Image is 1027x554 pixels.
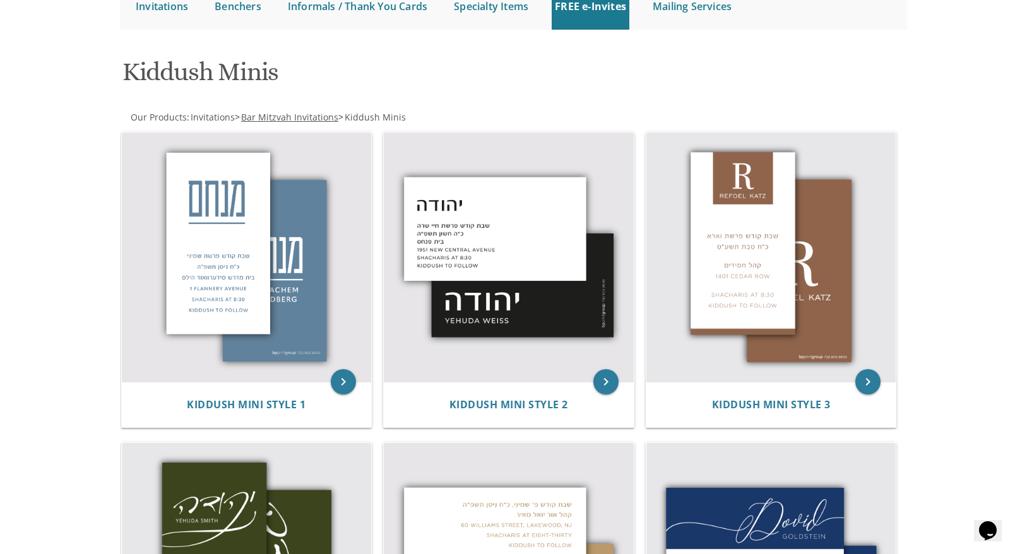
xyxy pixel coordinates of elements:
a: Invitations [189,111,235,123]
img: Kiddush Mini Style 2 [384,133,634,382]
span: Invitations [191,111,235,123]
div: : [120,111,514,124]
span: Bar Mitzvah Invitations [241,111,338,123]
a: keyboard_arrow_right [331,369,356,394]
img: Kiddush Mini Style 1 [122,133,372,382]
span: Kiddush Mini Style 2 [449,398,568,411]
span: Kiddush Mini Style 3 [712,398,831,411]
span: > [338,111,406,123]
a: Kiddush Mini Style 2 [449,399,568,411]
img: Kiddush Mini Style 3 [646,133,896,382]
a: keyboard_arrow_right [855,369,881,394]
iframe: chat widget [974,504,1014,541]
a: Kiddush Mini Style 3 [712,399,831,411]
a: Kiddush Mini Style 1 [187,399,306,411]
a: Bar Mitzvah Invitations [240,111,338,123]
a: keyboard_arrow_right [593,369,619,394]
a: Kiddush Minis [343,111,406,123]
span: Kiddush Minis [345,111,406,123]
span: > [235,111,338,123]
span: Kiddush Mini Style 1 [187,398,306,411]
h1: Kiddush Minis [122,58,638,95]
a: Our Products [129,111,187,123]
